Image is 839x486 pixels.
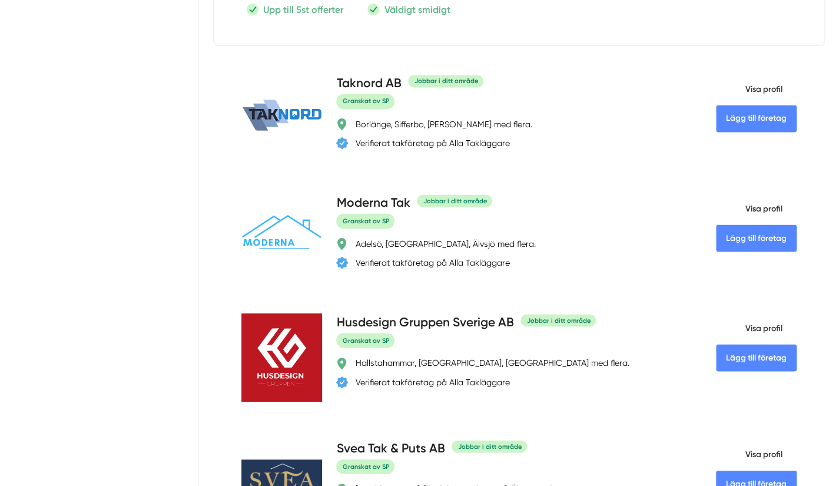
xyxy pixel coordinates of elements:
[355,376,509,388] div: Verifierat takföretag på Alla Takläggare
[355,257,509,269] div: Verifierat takföretag på Alla Takläggare
[336,313,513,333] h4: Husdesign Gruppen Sverige AB
[336,459,394,474] span: Granskat av SP
[241,214,322,255] img: Moderna Tak
[716,224,797,252] : Lägg till företag
[716,74,782,105] span: Visa profil
[355,137,509,149] div: Verifierat takföretag på Alla Takläggare
[336,439,445,459] h4: Svea Tak & Puts AB
[408,75,483,87] div: Jobbar i ditt område
[241,99,322,132] img: Taknord AB
[336,194,410,213] h4: Moderna Tak
[336,333,394,348] span: Granskat av SP
[241,313,322,402] img: Husdesign Gruppen Sverige AB
[520,314,596,326] div: Jobbar i ditt område
[417,194,492,207] div: Jobbar i ditt område
[716,105,797,132] : Lägg till företag
[716,194,782,224] span: Visa profil
[355,118,532,130] div: Borlänge, Sifferbo, [PERSON_NAME] med flera.
[336,94,394,108] span: Granskat av SP
[452,440,527,452] div: Jobbar i ditt område
[336,213,394,228] span: Granskat av SP
[716,344,797,371] : Lägg till företag
[716,313,782,344] span: Visa profil
[355,238,535,250] div: Adelsö, [GEOGRAPHIC_DATA], Älvsjö med flera.
[384,2,450,17] p: Väldigt smidigt
[355,357,629,369] div: Hallstahammar, [GEOGRAPHIC_DATA], [GEOGRAPHIC_DATA] med flera.
[263,2,343,17] p: Upp till 5st offerter
[716,439,782,470] span: Visa profil
[336,74,401,94] h4: Taknord AB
